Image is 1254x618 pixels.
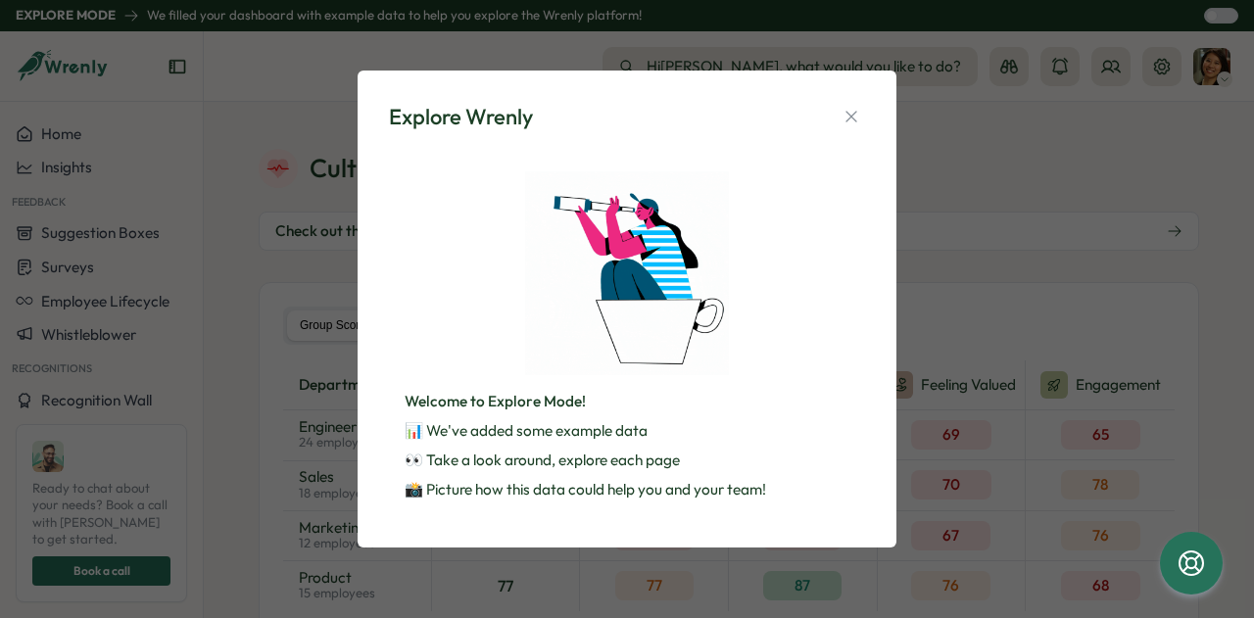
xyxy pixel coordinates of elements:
[405,420,849,442] p: 📊 We've added some example data
[405,391,849,412] p: Welcome to Explore Mode!
[389,102,533,132] div: Explore Wrenly
[405,479,849,500] p: 📸 Picture how this data could help you and your team!
[525,171,729,375] img: Explore Wrenly
[405,450,849,471] p: 👀 Take a look around, explore each page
